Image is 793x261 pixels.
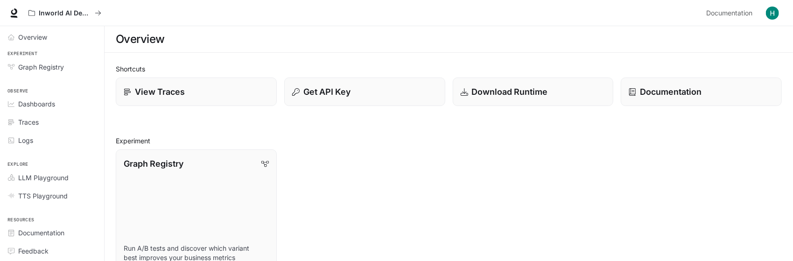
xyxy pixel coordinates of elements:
[4,225,100,241] a: Documentation
[18,173,69,183] span: LLM Playground
[4,169,100,186] a: LLM Playground
[124,157,183,170] p: Graph Registry
[116,136,782,146] h2: Experiment
[18,99,55,109] span: Dashboards
[453,78,614,106] a: Download Runtime
[18,135,33,145] span: Logs
[18,62,64,72] span: Graph Registry
[4,96,100,112] a: Dashboards
[18,246,49,256] span: Feedback
[116,64,782,74] h2: Shortcuts
[4,59,100,75] a: Graph Registry
[640,85,702,98] p: Documentation
[116,30,165,49] h1: Overview
[24,4,105,22] button: All workspaces
[4,188,100,204] a: TTS Playground
[135,85,185,98] p: View Traces
[4,132,100,148] a: Logs
[4,114,100,130] a: Traces
[763,4,782,22] button: User avatar
[766,7,779,20] img: User avatar
[4,29,100,45] a: Overview
[18,228,64,238] span: Documentation
[284,78,445,106] button: Get API Key
[303,85,351,98] p: Get API Key
[621,78,782,106] a: Documentation
[706,7,752,19] span: Documentation
[18,32,47,42] span: Overview
[18,117,39,127] span: Traces
[4,243,100,259] a: Feedback
[39,9,91,17] p: Inworld AI Demos
[116,78,277,106] a: View Traces
[18,191,68,201] span: TTS Playground
[472,85,548,98] p: Download Runtime
[702,4,759,22] a: Documentation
